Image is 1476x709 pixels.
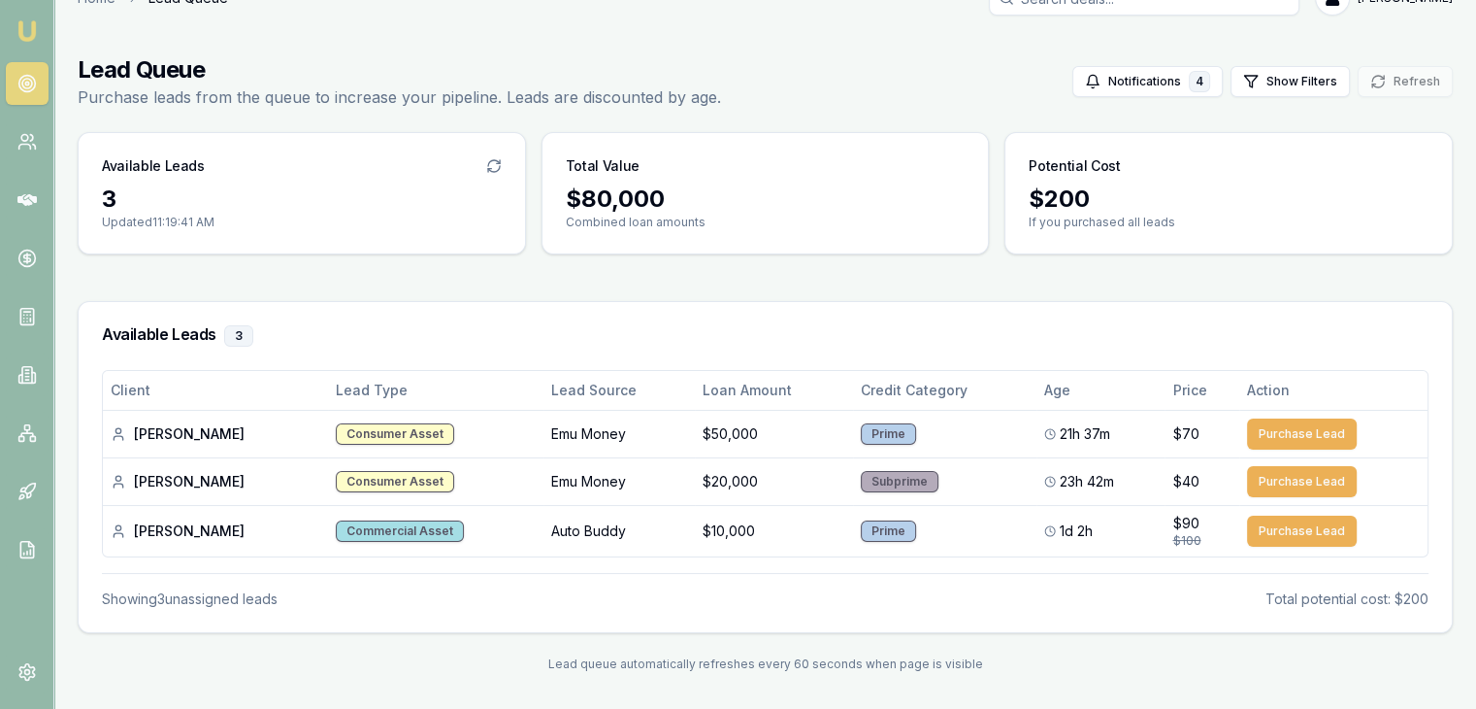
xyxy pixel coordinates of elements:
[102,184,502,215] div: 3
[543,371,695,410] th: Lead Source
[1247,466,1357,497] button: Purchase Lead
[1029,184,1428,215] div: $ 200
[111,424,320,444] div: [PERSON_NAME]
[566,215,966,230] p: Combined loan amounts
[543,457,695,505] td: Emu Money
[1164,371,1239,410] th: Price
[543,505,695,557] td: Auto Buddy
[1172,424,1198,444] span: $70
[1029,215,1428,230] p: If you purchased all leads
[336,471,454,492] div: Consumer Asset
[1239,371,1427,410] th: Action
[1172,472,1198,491] span: $40
[1060,472,1114,491] span: 23h 42m
[78,54,721,85] h1: Lead Queue
[1172,514,1198,533] span: $90
[1265,590,1428,609] div: Total potential cost: $200
[695,410,852,457] td: $50,000
[102,215,502,230] p: Updated 11:19:41 AM
[78,657,1453,672] div: Lead queue automatically refreshes every 60 seconds when page is visible
[861,471,938,492] div: Subprime
[695,457,852,505] td: $20,000
[16,19,39,43] img: emu-icon-u.png
[695,505,852,557] td: $10,000
[1247,419,1357,450] button: Purchase Lead
[566,184,966,215] div: $ 80,000
[1029,156,1120,176] h3: Potential Cost
[1060,424,1110,444] span: 21h 37m
[861,423,916,445] div: Prime
[1189,71,1210,92] div: 4
[1036,371,1164,410] th: Age
[328,371,543,410] th: Lead Type
[543,410,695,457] td: Emu Money
[1230,66,1350,97] button: Show Filters
[111,472,320,491] div: [PERSON_NAME]
[78,85,721,109] p: Purchase leads from the queue to increase your pipeline. Leads are discounted by age.
[102,156,205,176] h3: Available Leads
[861,521,916,542] div: Prime
[102,325,1428,347] h3: Available Leads
[336,423,454,445] div: Consumer Asset
[103,371,328,410] th: Client
[1060,522,1093,541] span: 1d 2h
[566,156,640,176] h3: Total Value
[1072,66,1223,97] button: Notifications4
[1247,516,1357,547] button: Purchase Lead
[695,371,852,410] th: Loan Amount
[336,521,464,542] div: Commercial Asset
[853,371,1036,410] th: Credit Category
[224,325,253,347] div: 3
[102,590,278,609] div: Showing 3 unassigned lead s
[1172,533,1231,549] div: $100
[111,522,320,541] div: [PERSON_NAME]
